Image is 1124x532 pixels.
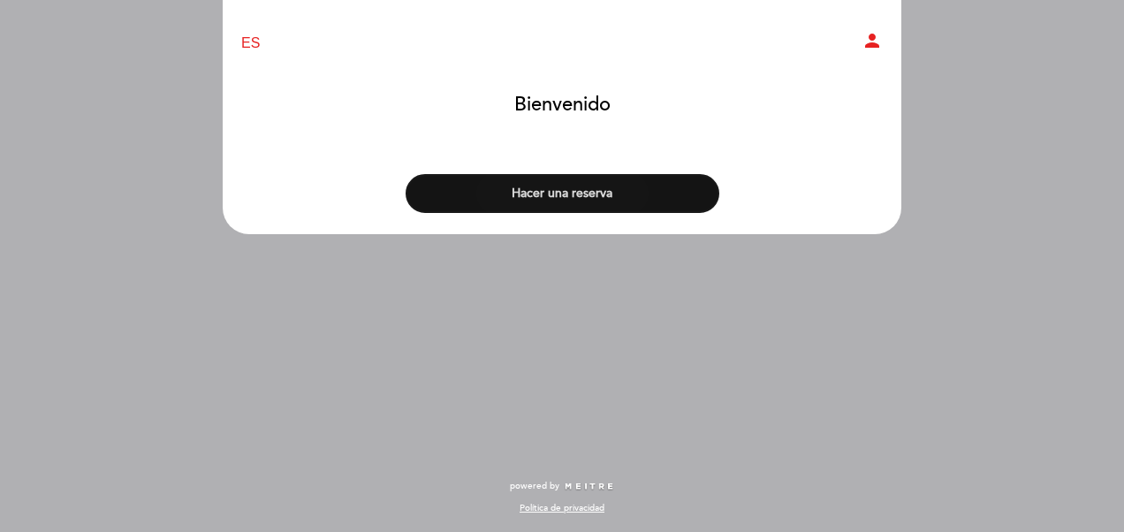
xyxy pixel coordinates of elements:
[520,502,604,514] a: Política de privacidad
[510,480,614,492] a: powered by
[406,174,719,213] button: Hacer una reserva
[862,30,883,51] i: person
[452,19,672,68] a: Sushipop [PERSON_NAME]
[510,480,559,492] span: powered by
[514,95,611,116] h1: Bienvenido
[564,483,614,491] img: MEITRE
[862,30,883,57] button: person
